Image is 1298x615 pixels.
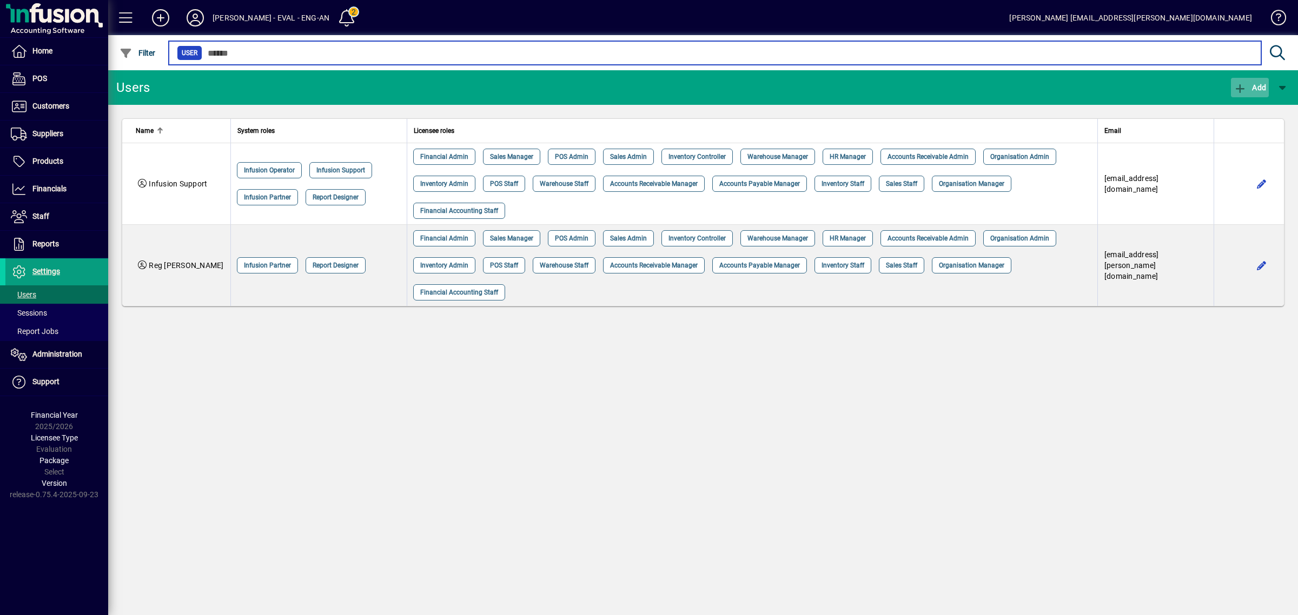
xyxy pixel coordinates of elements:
span: Warehouse Staff [540,178,588,189]
span: POS Staff [490,178,518,189]
a: Reports [5,231,108,258]
span: Home [32,46,52,55]
span: Filter [120,49,156,57]
span: Inventory Staff [822,260,864,271]
span: Add [1234,83,1266,92]
a: Customers [5,93,108,120]
span: Customers [32,102,69,110]
span: POS Admin [555,151,588,162]
span: Organisation Manager [939,260,1004,271]
span: Accounts Receivable Admin [888,151,969,162]
span: Inventory Admin [420,260,468,271]
span: Infusion Partner [244,192,291,203]
span: HR Manager [830,151,866,162]
span: User [182,48,197,58]
span: Report Jobs [11,327,58,336]
span: Name [136,125,154,137]
span: Sales Staff [886,178,917,189]
span: Sessions [11,309,47,317]
span: POS [32,74,47,83]
span: Users [11,290,36,299]
a: Suppliers [5,121,108,148]
button: Profile [178,8,213,28]
a: Home [5,38,108,65]
button: Filter [117,43,158,63]
span: Email [1104,125,1121,137]
div: [PERSON_NAME] - EVAL - ENG-AN [213,9,329,26]
a: Administration [5,341,108,368]
span: Inventory Staff [822,178,864,189]
span: Accounts Receivable Admin [888,233,969,244]
span: Financials [32,184,67,193]
span: Financial Year [31,411,78,419]
span: Reg [PERSON_NAME] [149,261,223,270]
span: Accounts Payable Manager [719,260,800,271]
span: System roles [237,125,275,137]
a: Sessions [5,304,108,322]
a: Financials [5,176,108,203]
span: Accounts Receivable Manager [610,260,698,271]
a: Knowledge Base [1263,2,1284,37]
span: Organisation Admin [990,151,1049,162]
span: Report Designer [313,192,359,203]
span: Financial Admin [420,151,468,162]
span: [EMAIL_ADDRESS][PERSON_NAME][DOMAIN_NAME] [1104,250,1159,280]
span: Products [32,157,63,165]
span: Licensee roles [414,125,454,137]
span: Package [39,456,69,465]
a: Report Jobs [5,322,108,340]
span: Accounts Receivable Manager [610,178,698,189]
span: POS Admin [555,233,588,244]
a: Products [5,148,108,175]
span: Inventory Admin [420,178,468,189]
span: Financial Accounting Staff [420,205,498,216]
span: Licensee Type [31,433,78,442]
a: Support [5,369,108,396]
span: Inventory Controller [668,151,726,162]
span: Infusion Operator [244,165,295,176]
span: Organisation Admin [990,233,1049,244]
span: Staff [32,212,49,220]
a: POS [5,65,108,92]
span: Suppliers [32,129,63,138]
div: Users [116,79,162,96]
span: Sales Admin [610,151,647,162]
span: Report Designer [313,260,359,271]
span: Warehouse Manager [747,151,808,162]
button: Edit [1253,257,1270,274]
span: Sales Admin [610,233,647,244]
span: Reports [32,239,59,248]
span: Administration [32,350,82,358]
div: [PERSON_NAME] [EMAIL_ADDRESS][PERSON_NAME][DOMAIN_NAME] [1009,9,1252,26]
span: Support [32,377,59,386]
span: Accounts Payable Manager [719,178,800,189]
span: HR Manager [830,233,866,244]
button: Edit [1253,175,1270,192]
span: Financial Accounting Staff [420,287,498,298]
span: Version [42,479,67,487]
span: Financial Admin [420,233,468,244]
span: Infusion Partner [244,260,291,271]
span: Infusion Support [316,165,365,176]
button: Add [143,8,178,28]
span: Inventory Controller [668,233,726,244]
button: Add [1231,78,1269,97]
span: Sales Manager [490,151,533,162]
span: POS Staff [490,260,518,271]
span: Settings [32,267,60,276]
span: Warehouse Manager [747,233,808,244]
span: Organisation Manager [939,178,1004,189]
span: Infusion Support [149,179,207,188]
a: Staff [5,203,108,230]
span: Sales Staff [886,260,917,271]
div: Name [136,125,224,137]
span: [EMAIL_ADDRESS][DOMAIN_NAME] [1104,174,1159,193]
a: Users [5,285,108,304]
span: Warehouse Staff [540,260,588,271]
span: Sales Manager [490,233,533,244]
